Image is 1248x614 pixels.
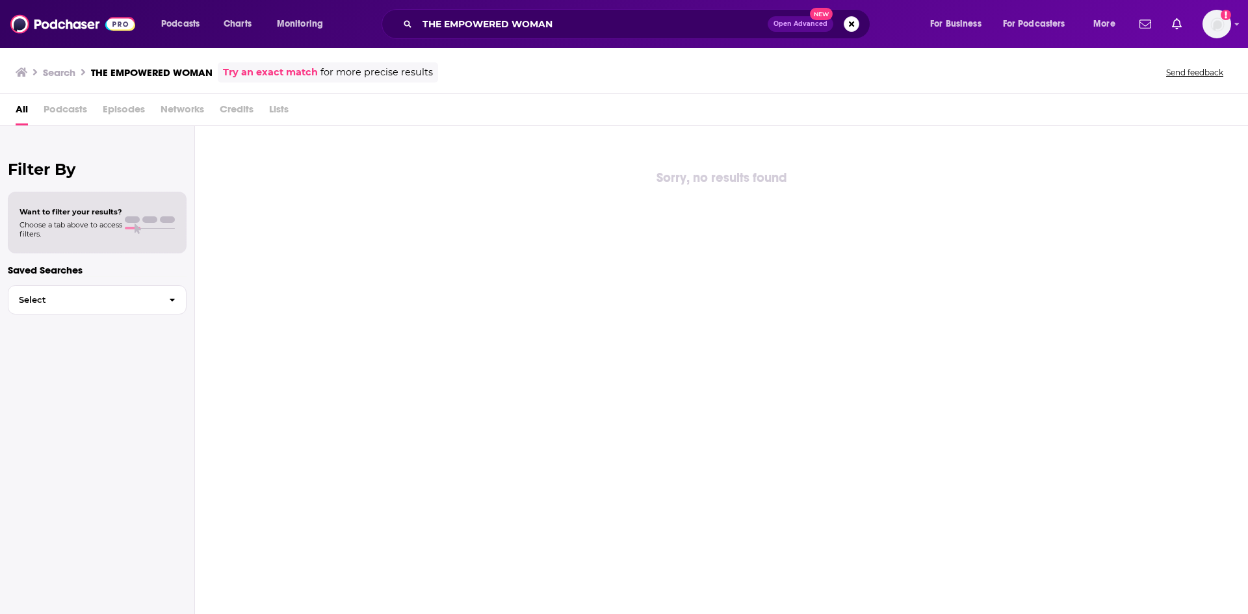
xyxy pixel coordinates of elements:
svg: Add a profile image [1221,10,1231,20]
button: open menu [994,14,1084,34]
div: Sorry, no results found [195,168,1248,188]
span: New [810,8,833,20]
button: open menu [1084,14,1132,34]
button: open menu [268,14,340,34]
h3: THE EMPOWERED WOMAN [91,66,213,79]
div: Search podcasts, credits, & more... [394,9,883,39]
span: Want to filter your results? [19,207,122,216]
span: Episodes [103,99,145,125]
button: Select [8,285,187,314]
button: Send feedback [1162,67,1227,78]
input: Search podcasts, credits, & more... [417,14,768,34]
span: Choose a tab above to access filters. [19,220,122,238]
h2: Filter By [8,160,187,179]
span: Monitoring [277,15,323,33]
h3: Search [43,66,75,79]
span: Logged in as megcassidy [1202,10,1231,38]
img: Podchaser - Follow, Share and Rate Podcasts [10,12,135,36]
span: Credits [220,99,253,125]
a: Show notifications dropdown [1134,13,1156,35]
span: Podcasts [44,99,87,125]
span: Charts [224,15,252,33]
span: Podcasts [161,15,200,33]
span: for more precise results [320,65,433,80]
img: User Profile [1202,10,1231,38]
a: Try an exact match [223,65,318,80]
button: Show profile menu [1202,10,1231,38]
a: All [16,99,28,125]
span: Open Advanced [773,21,827,27]
span: Lists [269,99,289,125]
a: Charts [215,14,259,34]
span: For Podcasters [1003,15,1065,33]
button: open menu [921,14,998,34]
p: Saved Searches [8,264,187,276]
a: Show notifications dropdown [1167,13,1187,35]
button: Open AdvancedNew [768,16,833,32]
button: open menu [152,14,216,34]
span: Networks [161,99,204,125]
span: Select [8,296,159,304]
span: For Business [930,15,981,33]
span: More [1093,15,1115,33]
